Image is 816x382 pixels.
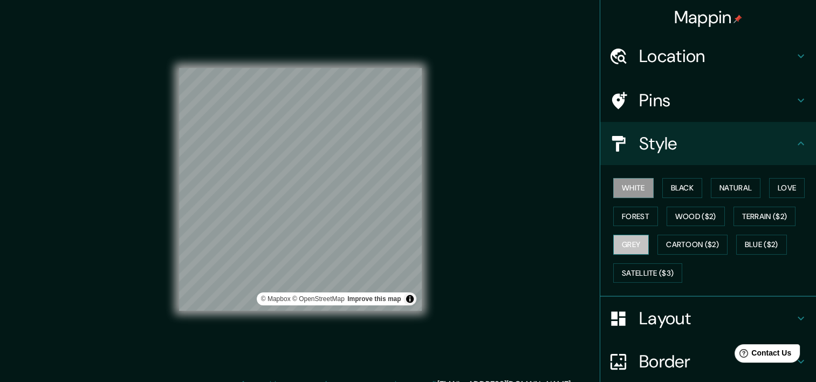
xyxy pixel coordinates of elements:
[403,292,416,305] button: Toggle attribution
[639,308,794,329] h4: Layout
[613,207,658,227] button: Forest
[261,295,291,303] a: Mapbox
[711,178,760,198] button: Natural
[720,340,804,370] iframe: Help widget launcher
[639,133,794,154] h4: Style
[657,235,728,255] button: Cartoon ($2)
[292,295,345,303] a: OpenStreetMap
[662,178,703,198] button: Black
[600,122,816,165] div: Style
[613,178,654,198] button: White
[600,297,816,340] div: Layout
[600,79,816,122] div: Pins
[600,35,816,78] div: Location
[639,351,794,372] h4: Border
[639,90,794,111] h4: Pins
[667,207,725,227] button: Wood ($2)
[613,235,649,255] button: Grey
[736,235,787,255] button: Blue ($2)
[613,263,682,283] button: Satellite ($3)
[733,207,796,227] button: Terrain ($2)
[674,6,743,28] h4: Mappin
[179,68,422,311] canvas: Map
[639,45,794,67] h4: Location
[733,15,742,23] img: pin-icon.png
[347,295,401,303] a: Map feedback
[769,178,805,198] button: Love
